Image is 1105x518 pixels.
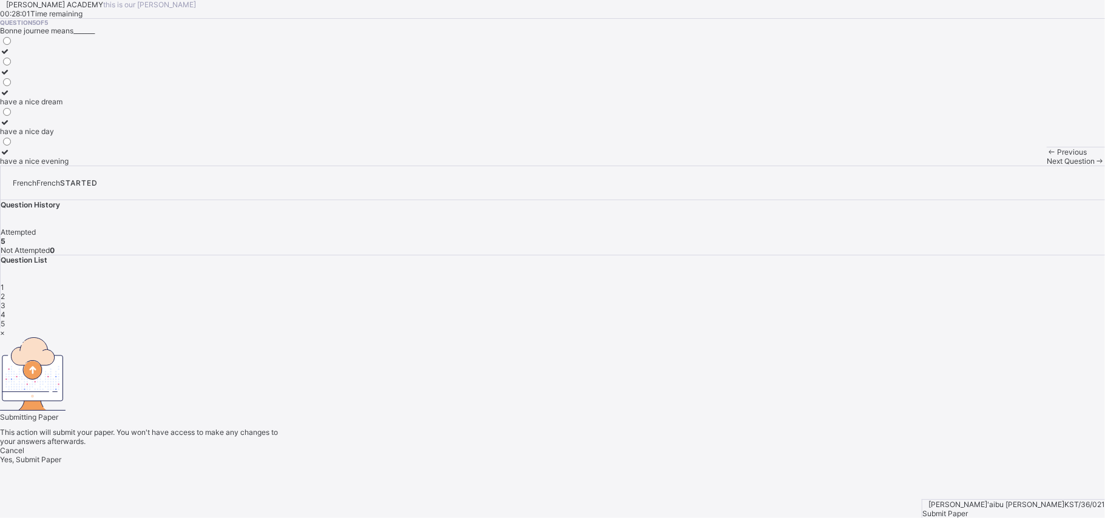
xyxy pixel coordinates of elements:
[922,509,968,518] span: Submit Paper
[60,178,98,187] span: STARTED
[1,310,5,319] span: 4
[1,292,5,301] span: 2
[13,178,36,187] span: French
[928,500,1064,509] span: [PERSON_NAME]'aibu [PERSON_NAME]
[36,178,60,187] span: French
[1064,500,1105,509] span: KST/36/021
[1,319,5,328] span: 5
[1,283,4,292] span: 1
[1057,147,1087,156] span: Previous
[1,237,5,246] b: 5
[50,246,55,255] b: 0
[1,227,36,237] span: Attempted
[30,9,83,18] span: Time remaining
[1047,156,1095,166] span: Next Question
[1,200,60,209] span: Question History
[1,246,50,255] span: Not Attempted
[1,255,47,264] span: Question List
[1,301,5,310] span: 3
